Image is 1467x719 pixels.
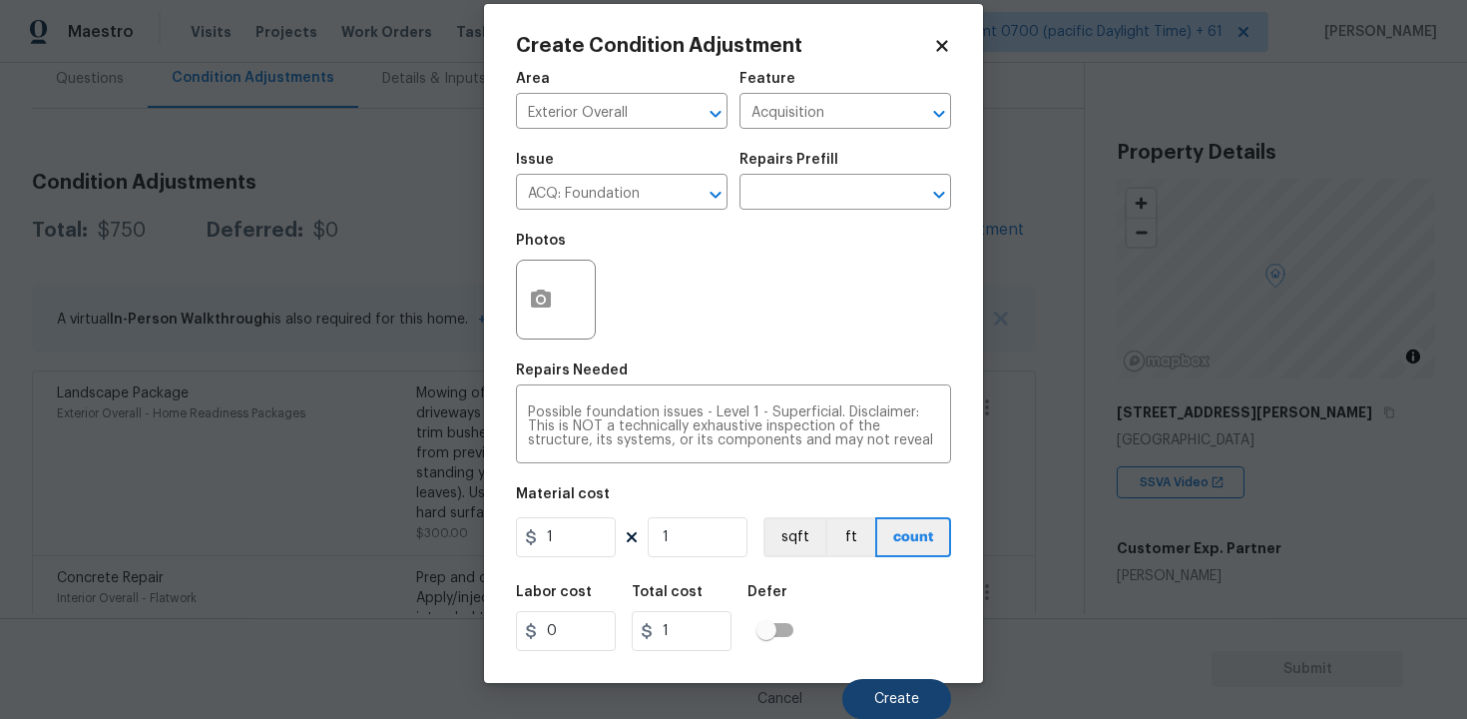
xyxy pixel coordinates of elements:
h5: Defer [747,585,787,599]
button: Open [925,100,953,128]
textarea: Possible foundation issues - Level 1 - Superficial. Disclaimer: This is NOT a technically exhaust... [528,405,939,447]
h5: Area [516,72,550,86]
button: Open [702,181,730,209]
h5: Total cost [632,585,703,599]
button: sqft [763,517,825,557]
button: ft [825,517,875,557]
button: Cancel [726,679,834,719]
h5: Labor cost [516,585,592,599]
h5: Repairs Needed [516,363,628,377]
span: Cancel [757,692,802,707]
button: Open [925,181,953,209]
h5: Material cost [516,487,610,501]
h5: Issue [516,153,554,167]
button: Open [702,100,730,128]
h5: Feature [739,72,795,86]
button: Create [842,679,951,719]
button: count [875,517,951,557]
h5: Repairs Prefill [739,153,838,167]
span: Create [874,692,919,707]
h5: Photos [516,234,566,248]
h2: Create Condition Adjustment [516,36,933,56]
